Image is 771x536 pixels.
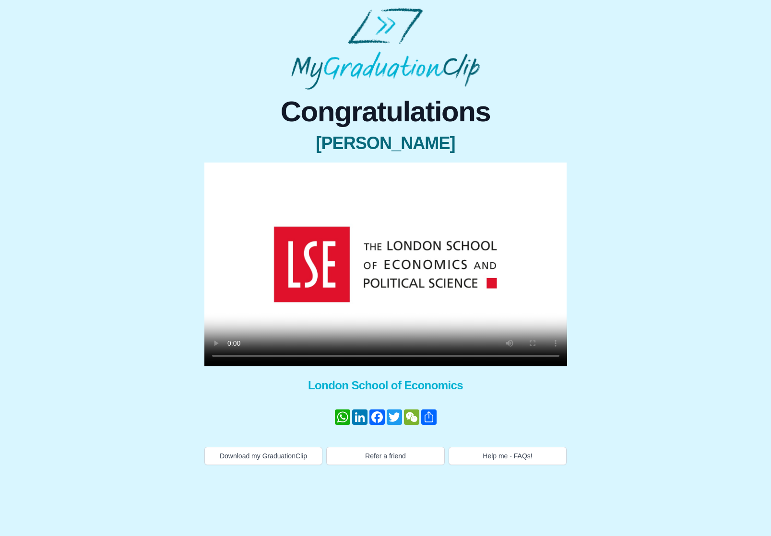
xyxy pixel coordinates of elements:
a: Facebook [368,409,386,425]
a: WeChat [403,409,420,425]
button: Help me - FAQs! [449,447,567,465]
a: Share [420,409,438,425]
span: London School of Economics [204,378,567,393]
a: LinkedIn [351,409,368,425]
a: Twitter [386,409,403,425]
a: WhatsApp [334,409,351,425]
button: Download my GraduationClip [204,447,323,465]
img: MyGraduationClip [291,8,480,90]
span: [PERSON_NAME] [204,134,567,153]
span: Congratulations [204,97,567,126]
button: Refer a friend [326,447,445,465]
